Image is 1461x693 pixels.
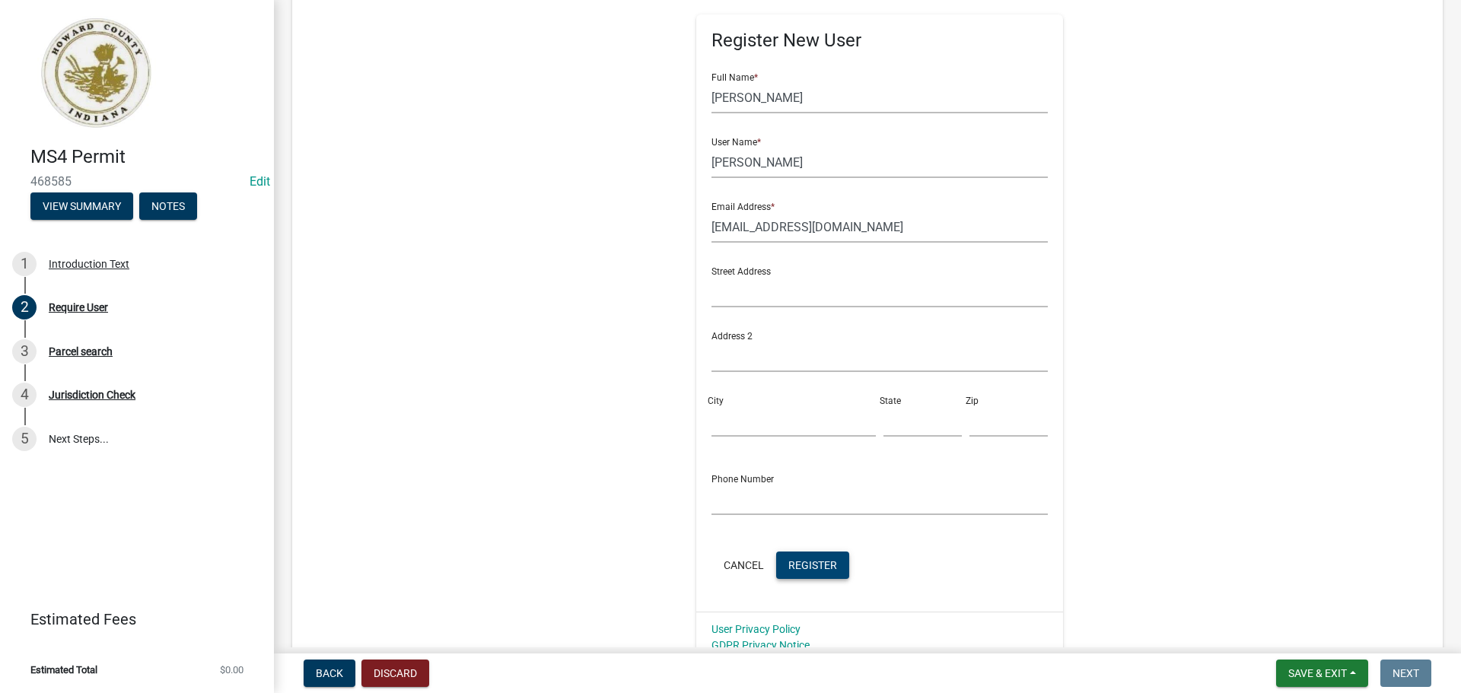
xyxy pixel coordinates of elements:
[711,552,776,579] button: Cancel
[49,389,135,400] div: Jurisdiction Check
[30,192,133,220] button: View Summary
[711,639,810,651] a: GDPR Privacy Notice
[49,259,129,269] div: Introduction Text
[49,346,113,357] div: Parcel search
[12,339,37,364] div: 3
[316,667,343,679] span: Back
[711,30,1049,52] h5: Register New User
[776,552,849,579] button: Register
[250,174,270,189] wm-modal-confirm: Edit Application Number
[361,660,429,687] button: Discard
[12,427,37,451] div: 5
[12,295,37,319] div: 2
[139,192,197,220] button: Notes
[30,201,133,213] wm-modal-confirm: Summary
[1380,660,1431,687] button: Next
[711,623,801,635] a: User Privacy Policy
[1288,667,1347,679] span: Save & Exit
[1393,667,1419,679] span: Next
[30,174,243,189] span: 468585
[139,201,197,213] wm-modal-confirm: Notes
[12,383,37,407] div: 4
[49,302,108,313] div: Require User
[30,146,262,168] h4: MS4 Permit
[1276,660,1368,687] button: Save & Exit
[250,174,270,189] a: Edit
[304,660,355,687] button: Back
[30,16,161,130] img: Howard County, Indiana
[12,252,37,276] div: 1
[220,665,243,675] span: $0.00
[788,558,837,571] span: Register
[30,665,97,675] span: Estimated Total
[12,604,250,634] a: Estimated Fees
